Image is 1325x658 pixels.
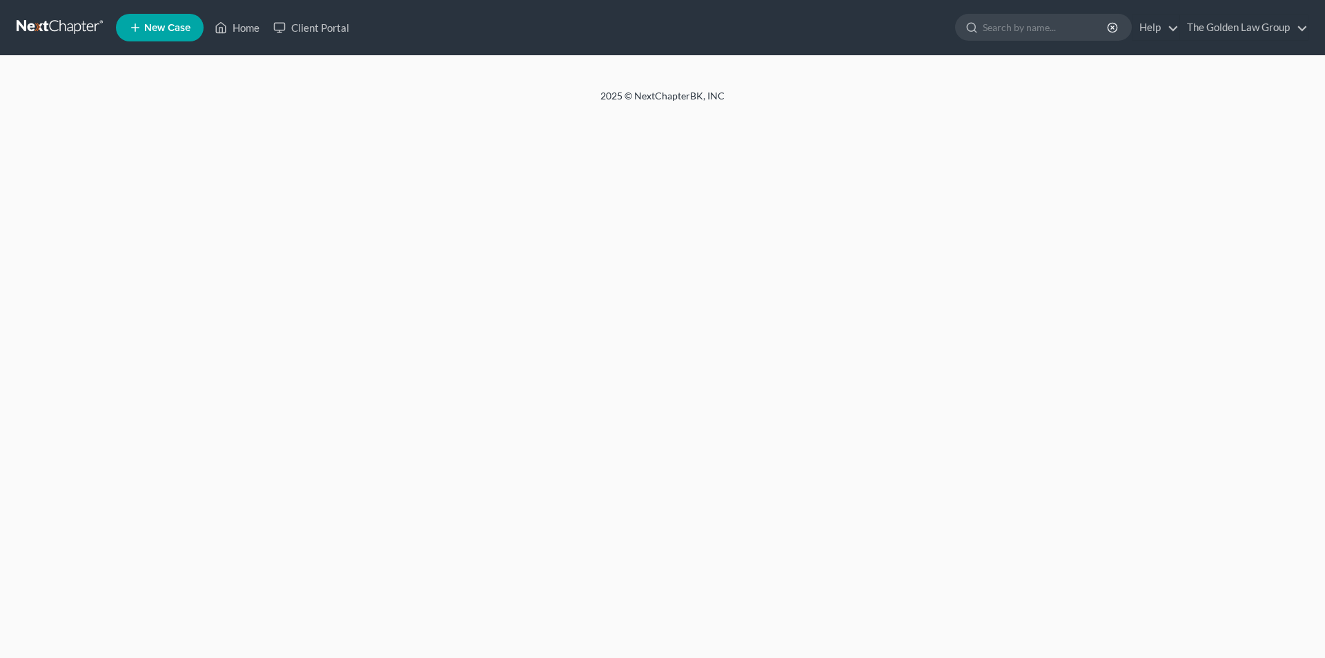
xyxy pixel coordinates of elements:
[144,23,190,33] span: New Case
[208,15,266,40] a: Home
[983,14,1109,40] input: Search by name...
[269,89,1056,114] div: 2025 © NextChapterBK, INC
[266,15,356,40] a: Client Portal
[1132,15,1179,40] a: Help
[1180,15,1308,40] a: The Golden Law Group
